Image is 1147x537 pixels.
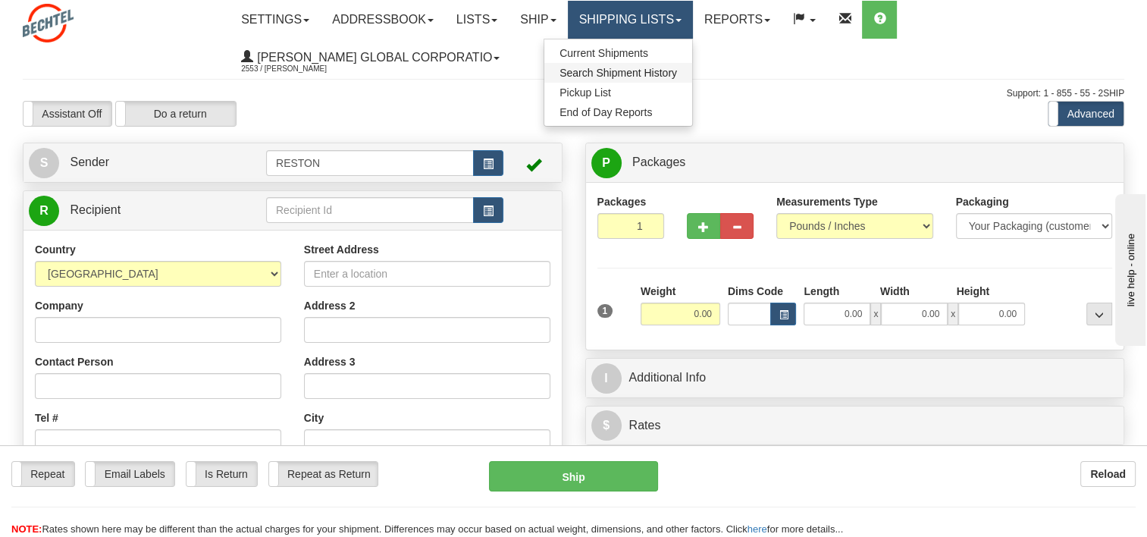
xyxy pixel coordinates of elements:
[11,523,42,535] span: NOTE:
[489,461,657,491] button: Ship
[804,284,839,299] label: Length
[11,13,140,24] div: live help - online
[591,148,622,178] span: P
[591,410,1119,441] a: $Rates
[241,61,355,77] span: 2553 / [PERSON_NAME]
[948,303,958,325] span: x
[12,462,74,486] label: Repeat
[591,363,1119,394] a: IAdditional Info
[35,242,76,257] label: Country
[29,148,59,178] span: S
[23,4,74,42] img: logo2553.jpg
[186,462,257,486] label: Is Return
[956,194,1009,209] label: Packaging
[1090,468,1126,480] b: Reload
[1112,191,1145,346] iframe: chat widget
[86,462,174,486] label: Email Labels
[230,39,511,77] a: [PERSON_NAME] Global Corporatio 2553 / [PERSON_NAME]
[559,67,677,79] span: Search Shipment History
[559,86,611,99] span: Pickup List
[544,63,692,83] a: Search Shipment History
[957,284,990,299] label: Height
[23,87,1124,100] div: Support: 1 - 855 - 55 - 2SHIP
[304,298,356,313] label: Address 2
[559,106,652,118] span: End of Day Reports
[35,410,58,426] label: Tel #
[230,1,321,39] a: Settings
[29,196,59,226] span: R
[870,303,881,325] span: x
[266,150,474,176] input: Sender Id
[880,284,910,299] label: Width
[728,284,783,299] label: Dims Code
[597,194,647,209] label: Packages
[1086,303,1112,325] div: ...
[591,147,1119,178] a: P Packages
[591,410,622,441] span: $
[35,298,83,313] label: Company
[29,195,240,226] a: R Recipient
[776,194,878,209] label: Measurements Type
[266,197,474,223] input: Recipient Id
[559,47,648,59] span: Current Shipments
[304,261,550,287] input: Enter a location
[321,1,445,39] a: Addressbook
[445,1,509,39] a: Lists
[304,410,324,426] label: City
[29,147,266,178] a: S Sender
[544,83,692,102] a: Pickup List
[632,155,685,168] span: Packages
[693,1,782,39] a: Reports
[544,43,692,63] a: Current Shipments
[116,102,236,126] label: Do a return
[1080,461,1136,487] button: Reload
[70,155,109,168] span: Sender
[70,203,121,216] span: Recipient
[747,523,767,535] a: here
[1048,102,1123,126] label: Advanced
[35,354,113,369] label: Contact Person
[509,1,567,39] a: Ship
[597,304,613,318] span: 1
[591,363,622,394] span: I
[544,102,692,122] a: End of Day Reports
[568,1,693,39] a: Shipping lists
[304,354,356,369] label: Address 3
[24,102,111,126] label: Assistant Off
[253,51,492,64] span: [PERSON_NAME] Global Corporatio
[269,462,378,486] label: Repeat as Return
[641,284,675,299] label: Weight
[304,242,379,257] label: Street Address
